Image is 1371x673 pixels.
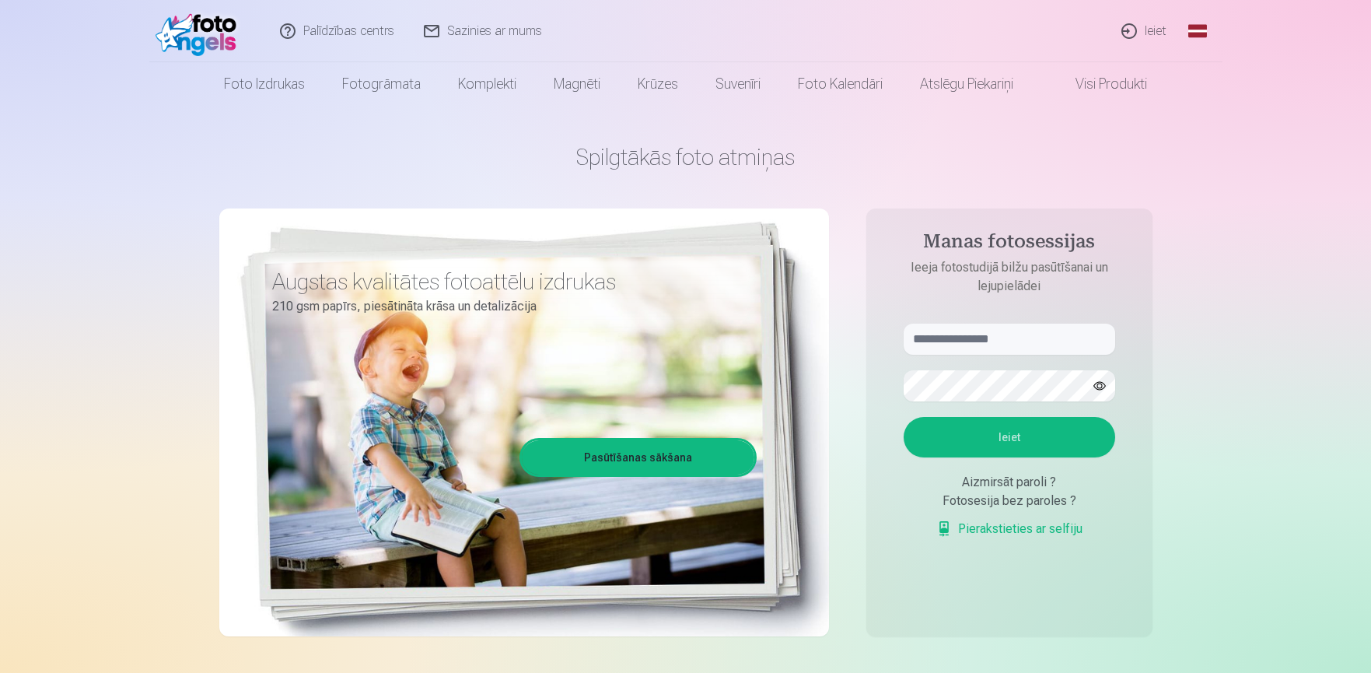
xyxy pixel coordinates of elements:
[272,296,745,317] p: 210 gsm papīrs, piesātināta krāsa un detalizācija
[1032,62,1166,106] a: Visi produkti
[439,62,535,106] a: Komplekti
[535,62,619,106] a: Magnēti
[522,440,754,475] a: Pasūtīšanas sākšana
[697,62,779,106] a: Suvenīri
[888,258,1131,296] p: Ieeja fotostudijā bilžu pasūtīšanai un lejupielādei
[901,62,1032,106] a: Atslēgu piekariņi
[205,62,324,106] a: Foto izdrukas
[888,230,1131,258] h4: Manas fotosessijas
[272,268,745,296] h3: Augstas kvalitātes fotoattēlu izdrukas
[904,417,1115,457] button: Ieiet
[219,143,1152,171] h1: Spilgtākās foto atmiņas
[779,62,901,106] a: Foto kalendāri
[904,473,1115,492] div: Aizmirsāt paroli ?
[324,62,439,106] a: Fotogrāmata
[619,62,697,106] a: Krūzes
[156,6,245,56] img: /fa1
[936,520,1082,538] a: Pierakstieties ar selfiju
[904,492,1115,510] div: Fotosesija bez paroles ?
